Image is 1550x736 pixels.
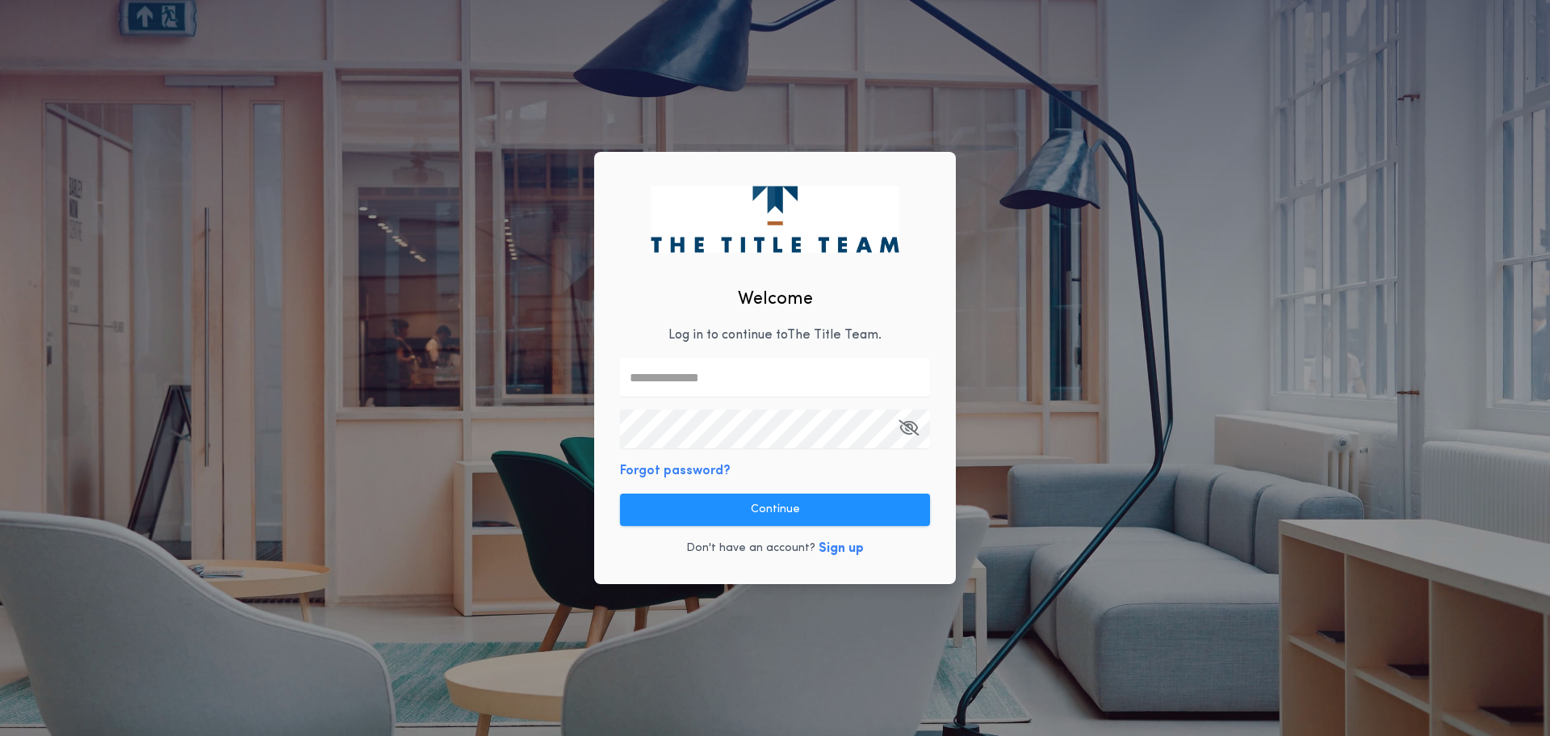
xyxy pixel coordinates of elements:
[651,186,899,252] img: logo
[738,286,813,313] h2: Welcome
[668,326,882,345] p: Log in to continue to The Title Team .
[620,494,930,526] button: Continue
[620,461,731,481] button: Forgot password?
[686,540,815,557] p: Don't have an account?
[819,539,864,558] button: Sign up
